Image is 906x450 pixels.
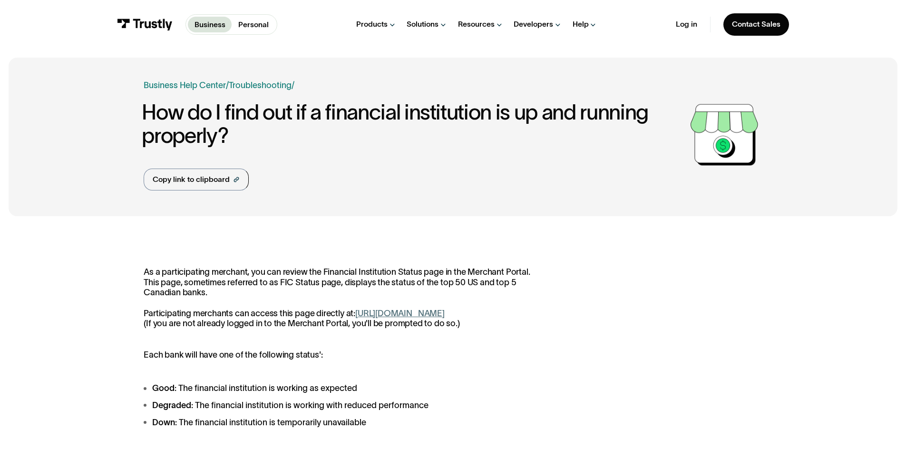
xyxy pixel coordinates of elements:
h1: How do I find out if a financial institution is up and running properly? [142,100,686,148]
a: Contact Sales [723,13,789,36]
strong: Down [152,418,175,427]
div: / [226,79,229,92]
li: : The financial institution is working with reduced performance [144,399,542,412]
li: : The financial institution is temporarily unavailable [144,416,542,429]
a: [URL][DOMAIN_NAME] [355,309,445,318]
a: Business Help Center [144,79,226,92]
div: Developers [514,20,553,29]
a: Business [188,17,232,32]
p: As a participating merchant, you can review the Financial Institution Status page in the Merchant... [144,267,542,329]
strong: Good [152,383,175,393]
a: Troubleshooting [229,80,292,90]
div: Solutions [407,20,438,29]
img: Trustly Logo [117,19,173,30]
p: Business [195,19,225,30]
div: Products [356,20,388,29]
div: Resources [458,20,495,29]
p: Each bank will have one of the following status': [144,350,542,360]
div: Help [573,20,589,29]
a: Copy link to clipboard [144,169,249,190]
p: Personal [238,19,269,30]
div: Contact Sales [732,20,780,29]
a: Log in [676,20,697,29]
div: / [292,79,294,92]
a: Personal [232,17,275,32]
strong: Degraded [152,400,191,410]
div: Copy link to clipboard [153,174,230,185]
li: : The financial institution is working as expected [144,382,542,395]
